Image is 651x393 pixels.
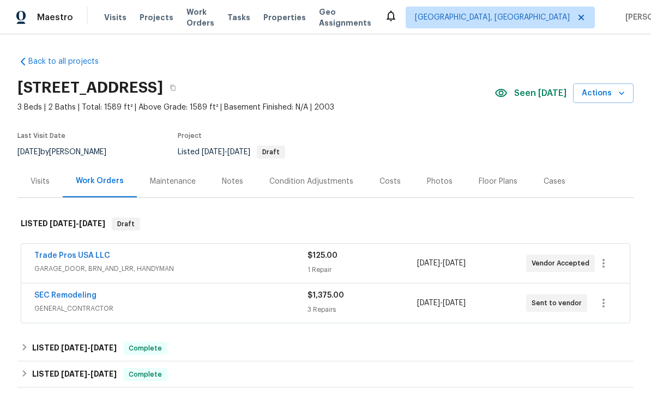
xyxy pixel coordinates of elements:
[379,176,401,187] div: Costs
[34,252,110,259] a: Trade Pros USA LLC
[417,258,466,269] span: -
[263,12,306,23] span: Properties
[50,220,76,227] span: [DATE]
[514,88,566,99] span: Seen [DATE]
[140,12,173,23] span: Projects
[308,264,417,275] div: 1 Repair
[17,102,495,113] span: 3 Beds | 2 Baths | Total: 1589 ft² | Above Grade: 1589 ft² | Basement Finished: N/A | 2003
[417,259,440,267] span: [DATE]
[427,176,453,187] div: Photos
[50,220,105,227] span: -
[34,292,97,299] a: SEC Remodeling
[258,149,284,155] span: Draft
[479,176,517,187] div: Floor Plans
[61,370,87,378] span: [DATE]
[124,343,166,354] span: Complete
[186,7,214,28] span: Work Orders
[415,12,570,23] span: [GEOGRAPHIC_DATA], [GEOGRAPHIC_DATA]
[573,83,634,104] button: Actions
[61,344,87,352] span: [DATE]
[124,369,166,380] span: Complete
[17,56,122,67] a: Back to all projects
[61,344,117,352] span: -
[319,7,371,28] span: Geo Assignments
[269,176,353,187] div: Condition Adjustments
[443,299,466,307] span: [DATE]
[32,342,117,355] h6: LISTED
[150,176,196,187] div: Maintenance
[532,258,594,269] span: Vendor Accepted
[308,252,337,259] span: $125.00
[178,148,285,156] span: Listed
[443,259,466,267] span: [DATE]
[227,148,250,156] span: [DATE]
[91,370,117,378] span: [DATE]
[202,148,225,156] span: [DATE]
[202,148,250,156] span: -
[17,132,65,139] span: Last Visit Date
[32,368,117,381] h6: LISTED
[104,12,126,23] span: Visits
[76,176,124,186] div: Work Orders
[227,14,250,21] span: Tasks
[417,298,466,309] span: -
[17,82,163,93] h2: [STREET_ADDRESS]
[34,303,308,314] span: GENERAL_CONTRACTOR
[34,263,308,274] span: GARAGE_DOOR, BRN_AND_LRR, HANDYMAN
[17,146,119,159] div: by [PERSON_NAME]
[17,148,40,156] span: [DATE]
[79,220,105,227] span: [DATE]
[417,299,440,307] span: [DATE]
[91,344,117,352] span: [DATE]
[21,217,105,231] h6: LISTED
[178,132,202,139] span: Project
[532,298,586,309] span: Sent to vendor
[37,12,73,23] span: Maestro
[163,78,183,98] button: Copy Address
[17,207,634,241] div: LISTED [DATE]-[DATE]Draft
[113,219,139,229] span: Draft
[582,87,625,100] span: Actions
[61,370,117,378] span: -
[544,176,565,187] div: Cases
[308,304,417,315] div: 3 Repairs
[308,292,344,299] span: $1,375.00
[17,335,634,361] div: LISTED [DATE]-[DATE]Complete
[17,361,634,388] div: LISTED [DATE]-[DATE]Complete
[222,176,243,187] div: Notes
[31,176,50,187] div: Visits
